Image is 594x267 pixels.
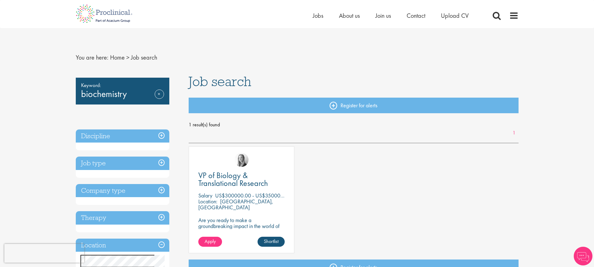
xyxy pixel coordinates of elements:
img: Chatbot [574,247,592,265]
img: Sofia Amark [234,153,249,167]
a: 1 [509,129,519,137]
a: breadcrumb link [110,53,125,61]
span: Job search [189,73,251,90]
a: Upload CV [441,12,469,20]
span: Job search [131,53,157,61]
h3: Discipline [76,129,169,143]
span: Location: [198,198,217,205]
span: Apply [205,238,216,245]
a: Shortlist [258,237,285,247]
a: VP of Biology & Translational Research [198,172,285,187]
a: Apply [198,237,222,247]
p: [GEOGRAPHIC_DATA], [GEOGRAPHIC_DATA] [198,198,273,211]
span: VP of Biology & Translational Research [198,170,268,188]
h3: Company type [76,184,169,197]
a: About us [339,12,360,20]
span: You are here: [76,53,109,61]
iframe: reCAPTCHA [4,244,84,263]
div: biochemistry [76,78,169,104]
a: Join us [375,12,391,20]
a: Contact [407,12,425,20]
span: Salary [198,192,212,199]
a: Jobs [313,12,323,20]
span: Keyword: [81,81,164,90]
p: Are you ready to make a groundbreaking impact in the world of biotechnology? Join a growing compa... [198,217,285,247]
a: Register for alerts [189,98,519,113]
h3: Job type [76,157,169,170]
h3: Therapy [76,211,169,225]
span: 1 result(s) found [189,120,519,129]
a: Remove [155,90,164,108]
p: US$300000.00 - US$350000.00 per annum [215,192,315,199]
span: > [126,53,129,61]
h3: Location [76,239,169,252]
